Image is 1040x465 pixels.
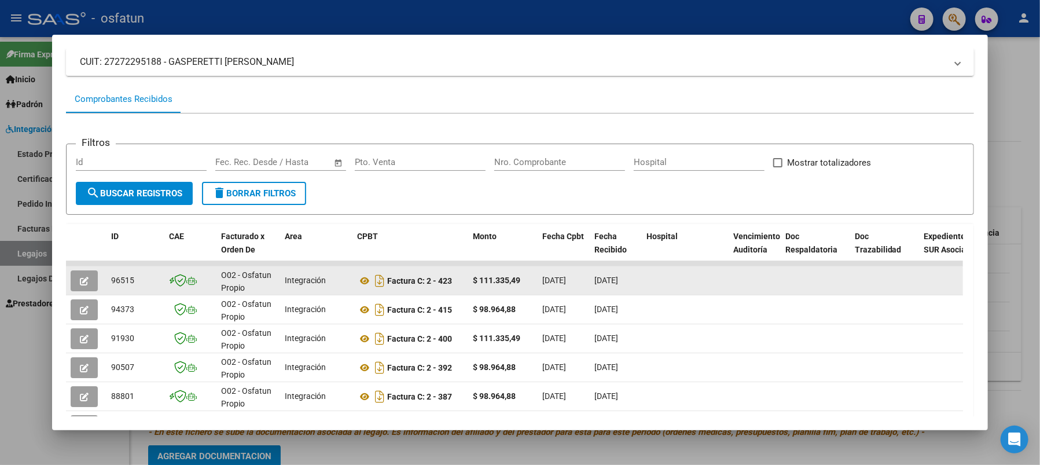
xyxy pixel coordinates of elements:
span: Doc Trazabilidad [855,232,902,254]
span: Borrar Filtros [212,188,296,199]
datatable-header-cell: Doc Respaldatoria [781,224,850,275]
strong: Factura C: 2 - 392 [387,363,452,372]
datatable-header-cell: Expediente SUR Asociado [920,224,983,275]
span: 94373 [111,305,134,314]
strong: $ 111.335,49 [473,276,520,285]
strong: $ 98.964,88 [473,391,516,401]
i: Descargar documento [372,329,387,348]
datatable-header-cell: CAE [164,224,216,275]
span: [DATE] [542,334,566,343]
span: Vencimiento Auditoría [733,232,780,254]
span: Facturado x Orden De [221,232,264,254]
span: ID [111,232,119,241]
span: Doc Respaldatoria [785,232,837,254]
strong: $ 98.964,88 [473,363,516,372]
strong: Factura C: 2 - 387 [387,392,452,401]
span: Buscar Registros [86,188,182,199]
datatable-header-cell: Doc Trazabilidad [850,224,920,275]
datatable-header-cell: CPBT [352,224,468,275]
datatable-header-cell: Fecha Recibido [590,224,642,275]
strong: $ 98.964,88 [473,305,516,314]
span: O02 - Osfatun Propio [221,415,271,438]
datatable-header-cell: Facturado x Orden De [216,224,280,275]
span: [DATE] [542,276,566,285]
strong: $ 111.335,49 [473,334,520,343]
span: Integración [285,305,326,314]
span: 88801 [111,391,134,401]
span: Fecha Recibido [594,232,627,254]
datatable-header-cell: Fecha Cpbt [538,224,590,275]
span: O02 - Osfatun Propio [221,386,271,409]
button: Open calendar [332,156,345,170]
i: Descargar documento [372,387,387,406]
mat-expansion-panel-header: CUIT: 27272295188 - GASPERETTI [PERSON_NAME] [66,48,974,76]
div: Open Intercom Messenger [1001,426,1028,453]
button: Buscar Registros [76,182,193,205]
span: Integración [285,276,326,285]
span: Fecha Cpbt [542,232,584,241]
span: [DATE] [594,276,618,285]
input: Fecha fin [273,157,329,167]
span: [DATE] [594,363,618,372]
i: Descargar documento [372,416,387,435]
datatable-header-cell: Monto [468,224,538,275]
i: Descargar documento [372,272,387,290]
span: [DATE] [542,391,566,401]
mat-icon: search [86,186,100,200]
span: O02 - Osfatun Propio [221,357,271,380]
i: Descargar documento [372,301,387,319]
datatable-header-cell: Area [280,224,352,275]
datatable-header-cell: Vencimiento Auditoría [729,224,781,275]
span: CAE [169,232,184,241]
h3: Filtros [76,135,116,150]
span: [DATE] [542,363,566,372]
span: [DATE] [542,305,566,314]
strong: Factura C: 2 - 415 [387,305,452,314]
span: Area [285,232,302,241]
span: Hospital [646,232,678,241]
mat-panel-title: CUIT: 27272295188 - GASPERETTI [PERSON_NAME] [80,55,946,69]
span: [DATE] [594,391,618,401]
span: Expediente SUR Asociado [924,232,976,254]
datatable-header-cell: ID [106,224,164,275]
i: Descargar documento [372,358,387,377]
span: O02 - Osfatun Propio [221,270,271,293]
input: Fecha inicio [215,157,262,167]
span: CPBT [357,232,378,241]
span: Integración [285,363,326,372]
span: Integración [285,334,326,343]
span: 96515 [111,276,134,285]
span: [DATE] [594,334,618,343]
div: Comprobantes Recibidos [75,93,172,106]
span: 91930 [111,334,134,343]
button: Borrar Filtros [202,182,306,205]
strong: Factura C: 2 - 400 [387,334,452,343]
span: O02 - Osfatun Propio [221,299,271,322]
span: 90507 [111,363,134,372]
span: O02 - Osfatun Propio [221,328,271,351]
span: Integración [285,391,326,401]
span: [DATE] [594,305,618,314]
mat-icon: delete [212,186,226,200]
datatable-header-cell: Hospital [642,224,729,275]
span: Mostrar totalizadores [787,156,871,170]
strong: Factura C: 2 - 423 [387,276,452,285]
span: Monto [473,232,497,241]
